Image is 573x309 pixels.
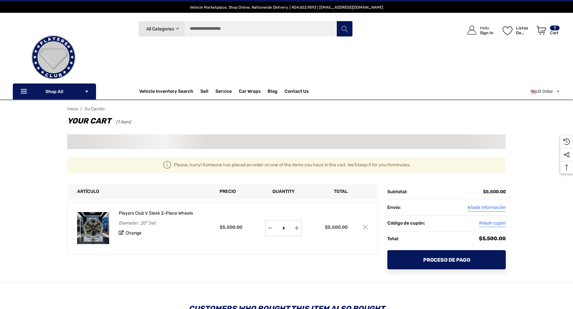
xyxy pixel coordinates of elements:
[200,89,208,96] span: Sell
[119,219,139,228] dt: Diameter:
[146,26,174,32] span: All Categories
[67,103,506,115] nav: Breadcrumb
[141,219,156,228] dd: 20" Set
[516,26,533,35] p: Listas de deseos
[467,205,506,210] span: Añadir información
[560,164,573,171] svg: Top
[387,205,401,210] strong: Envío:
[480,30,493,35] p: Sign In
[190,5,383,10] span: Vehicle Marketplace. Shop Online. Nationwide Delivery. | 404.602.9593 | [EMAIL_ADDRESS][DOMAIN_NAME]
[13,83,96,99] p: Shop All
[21,25,85,89] img: Players Club | Cars For Sale
[467,26,476,35] svg: Icon User Account
[67,115,506,127] h1: Your Cart
[175,27,180,31] svg: Icon Arrow Down
[563,152,570,158] svg: Social Media
[254,184,313,199] th: Quantity
[125,230,141,236] span: Change
[336,21,352,37] button: Buscar
[480,26,493,30] p: Hello
[534,19,560,44] a: Carrito con 0 artículos
[116,119,131,125] span: (1 item)
[479,235,506,242] span: $5,500.00
[239,89,261,96] span: Car Wraps
[210,184,254,199] th: Precio
[268,89,278,96] a: Blog
[313,184,357,199] th: Total
[67,106,78,112] a: Inicio
[483,189,506,194] span: $5,500.00
[387,250,506,269] a: Proceso de pago
[460,19,496,41] a: Iniciar sesión
[215,89,232,96] a: Service
[387,236,399,242] strong: Total:
[139,89,193,96] a: Vehicle Inventory Search
[550,30,560,35] p: Cart
[220,225,242,230] span: $5,500.00
[479,219,506,227] button: Añadir cupón
[363,225,368,230] svg: ¿Está seguro de que desea eliminar este artículo?
[20,88,29,95] svg: Icon Line
[325,225,348,230] strong: $5,500.00
[85,106,105,112] a: Su carrito
[85,89,89,94] svg: Icon Arrow Down
[200,85,215,98] a: Sell
[77,212,109,244] img: Players Club V Sleek 2-Piece Wheels
[285,89,309,96] a: Contact Us
[503,26,512,35] svg: Listas de deseos
[119,210,193,218] a: Players Club V Sleek 2-Piece Wheels
[387,220,425,226] strong: Código de cupón:
[537,26,546,35] svg: Review Your Cart
[550,26,560,30] p: 1
[467,203,506,211] button: Añadir información
[138,21,185,37] a: All Categories Icon Arrow Down Icon Arrow Up
[265,220,302,236] input: Players Club V Sleek 2-Piece Wheels
[563,139,570,145] svg: Recently Viewed
[68,184,210,199] th: Artículo
[174,160,411,170] span: Please, hurry! Someone has placed an order on one of the items you have in the cart. We'll keep i...
[119,229,141,237] a: Change
[387,189,408,194] strong: Subtotal:
[531,85,560,98] a: Seleccionar moneda: USD
[500,19,534,41] a: Listas de deseos Listas de deseos
[239,85,268,98] a: Car Wraps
